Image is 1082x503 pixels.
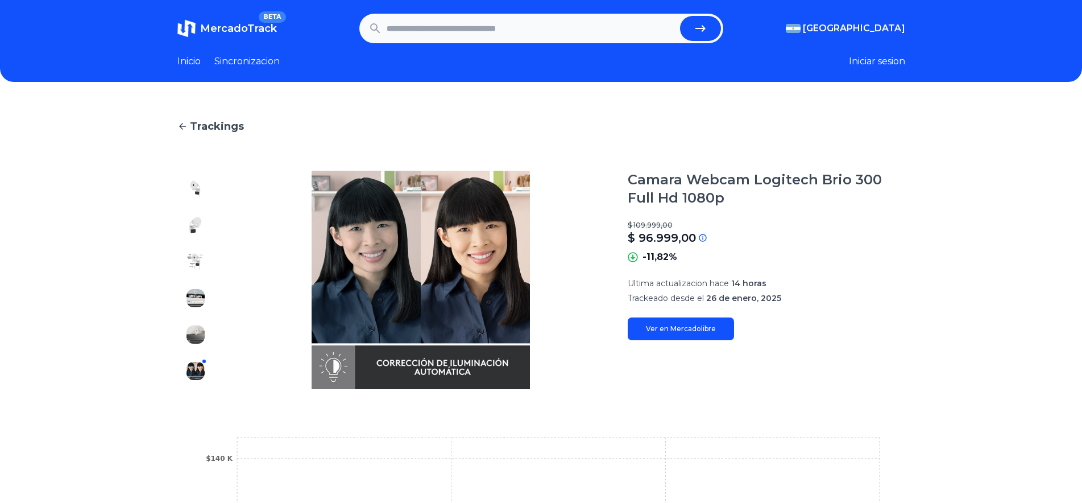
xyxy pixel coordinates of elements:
[237,171,605,389] img: Camara Webcam Logitech Brio 300 Full Hd 1080p
[849,55,905,68] button: Iniciar sesion
[186,362,205,380] img: Camara Webcam Logitech Brio 300 Full Hd 1080p
[628,221,905,230] p: $ 109.999,00
[206,455,233,463] tspan: $140 K
[186,180,205,198] img: Camara Webcam Logitech Brio 300 Full Hd 1080p
[628,293,704,303] span: Trackeado desde el
[177,118,905,134] a: Trackings
[177,19,196,38] img: MercadoTrack
[186,325,205,344] img: Camara Webcam Logitech Brio 300 Full Hd 1080p
[628,318,734,340] a: Ver en Mercadolibre
[628,230,696,246] p: $ 96.999,00
[731,278,766,288] span: 14 horas
[200,22,277,35] span: MercadoTrack
[214,55,280,68] a: Sincronizacion
[786,22,905,35] button: [GEOGRAPHIC_DATA]
[177,19,277,38] a: MercadoTrackBETA
[186,216,205,234] img: Camara Webcam Logitech Brio 300 Full Hd 1080p
[186,289,205,307] img: Camara Webcam Logitech Brio 300 Full Hd 1080p
[642,250,677,264] p: -11,82%
[706,293,781,303] span: 26 de enero, 2025
[259,11,285,23] span: BETA
[786,24,801,33] img: Argentina
[177,55,201,68] a: Inicio
[190,118,244,134] span: Trackings
[186,253,205,271] img: Camara Webcam Logitech Brio 300 Full Hd 1080p
[628,171,905,207] h1: Camara Webcam Logitech Brio 300 Full Hd 1080p
[803,22,905,35] span: [GEOGRAPHIC_DATA]
[628,278,729,288] span: Ultima actualizacion hace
